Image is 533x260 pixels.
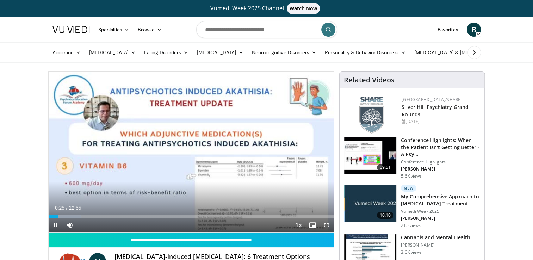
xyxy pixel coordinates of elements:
[140,45,192,60] a: Eating Disorders
[287,3,320,14] span: Watch Now
[69,205,81,211] span: 12:55
[94,23,134,37] a: Specialties
[344,76,395,84] h4: Related Videos
[402,118,479,125] div: [DATE]
[55,205,64,211] span: 0:25
[401,216,480,221] p: [PERSON_NAME]
[401,159,480,165] p: Conference Highlights
[401,234,470,241] h3: Cannabis and Mental Health
[401,137,480,158] h3: Conference Highlights: When the Patient Isn't Getting Better - A Psy…
[401,242,470,248] p: [PERSON_NAME]
[467,23,481,37] a: B
[433,23,463,37] a: Favorites
[291,218,305,232] button: Playback Rate
[344,137,480,179] a: 69:51 Conference Highlights: When the Patient Isn't Getting Better - A Psy… Conference Highlights...
[401,223,421,228] p: 215 views
[410,45,511,60] a: [MEDICAL_DATA] & [MEDICAL_DATA]
[377,212,394,219] span: 10:10
[192,45,247,60] a: [MEDICAL_DATA]
[52,26,90,33] img: VuMedi Logo
[402,97,460,103] a: [GEOGRAPHIC_DATA]/SHARE
[401,249,422,255] p: 3.6K views
[377,164,394,171] span: 69:51
[49,218,63,232] button: Pause
[134,23,166,37] a: Browse
[49,215,334,218] div: Progress Bar
[359,97,384,134] img: f8aaeb6d-318f-4fcf-bd1d-54ce21f29e87.png.150x105_q85_autocrop_double_scale_upscale_version-0.2.png
[196,21,337,38] input: Search topics, interventions
[321,45,410,60] a: Personality & Behavior Disorders
[85,45,140,60] a: [MEDICAL_DATA]
[344,185,396,222] img: ae1082c4-cc90-4cd6-aa10-009092bfa42a.jpg.150x105_q85_crop-smart_upscale.jpg
[66,205,68,211] span: /
[49,72,334,233] video-js: Video Player
[63,218,77,232] button: Mute
[401,209,480,214] p: Vumedi Week 2025
[402,104,469,118] a: Silver Hill Psychiatry Grand Rounds
[401,193,480,207] h3: My Comprehensive Approach to [MEDICAL_DATA] Treatment
[344,185,480,228] a: 10:10 New My Comprehensive Approach to [MEDICAL_DATA] Treatment Vumedi Week 2025 [PERSON_NAME] 21...
[401,185,416,192] p: New
[48,45,85,60] a: Addiction
[305,218,320,232] button: Enable picture-in-picture mode
[248,45,321,60] a: Neurocognitive Disorders
[54,3,480,14] a: Vumedi Week 2025 ChannelWatch Now
[401,166,480,172] p: [PERSON_NAME]
[344,137,396,174] img: 4362ec9e-0993-4580-bfd4-8e18d57e1d49.150x105_q85_crop-smart_upscale.jpg
[320,218,334,232] button: Fullscreen
[401,173,422,179] p: 5.6K views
